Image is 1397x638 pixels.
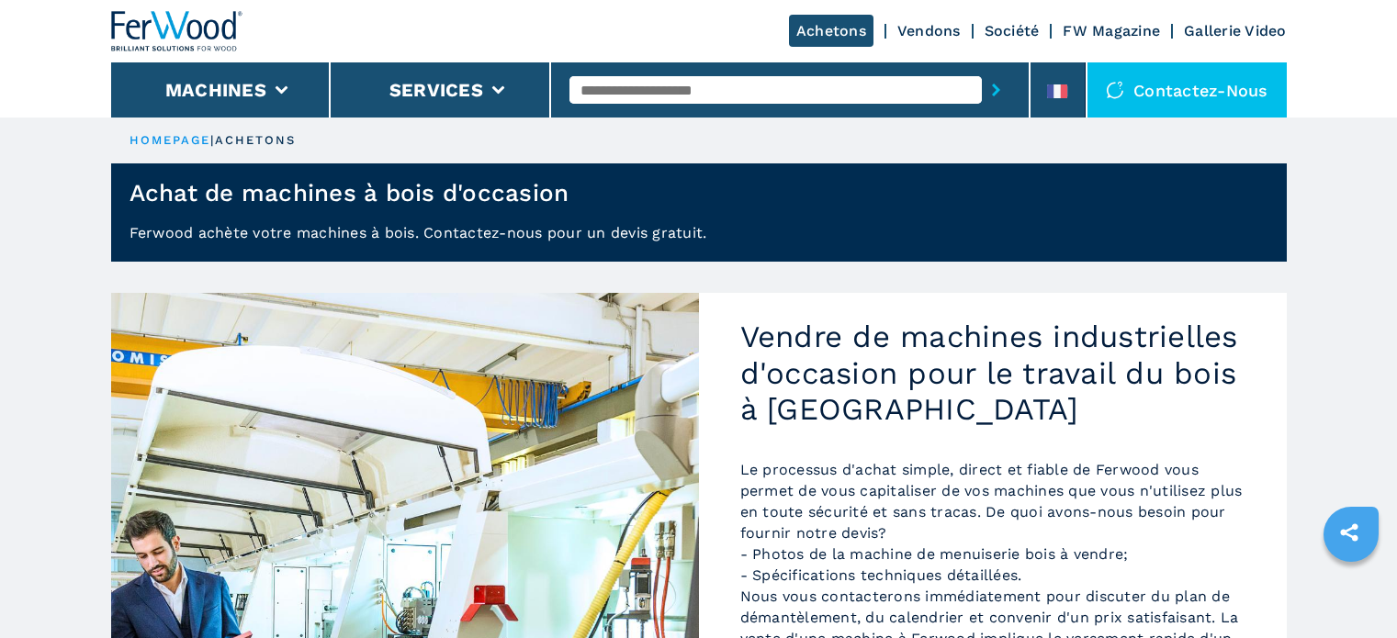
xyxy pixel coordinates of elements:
a: HOMEPAGE [130,133,211,147]
p: Ferwood achète votre machines à bois. Contactez-nous pour un devis gratuit. [111,222,1287,262]
p: achetons [215,132,297,149]
div: Contactez-nous [1087,62,1287,118]
a: Achetons [789,15,873,47]
a: sharethis [1326,509,1372,555]
span: | [210,133,214,147]
a: Société [985,22,1040,39]
a: FW Magazine [1063,22,1160,39]
h1: Achat de machines à bois d'occasion [130,178,569,207]
img: Contactez-nous [1106,81,1124,99]
h2: Vendre de machines industrielles d'occasion pour le travail du bois à [GEOGRAPHIC_DATA] [740,319,1245,428]
button: submit-button [982,69,1010,111]
a: Gallerie Video [1184,22,1287,39]
button: Services [389,79,483,101]
img: Ferwood [111,11,243,51]
iframe: Chat [1319,555,1383,624]
a: Vendons [897,22,961,39]
button: Machines [165,79,266,101]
